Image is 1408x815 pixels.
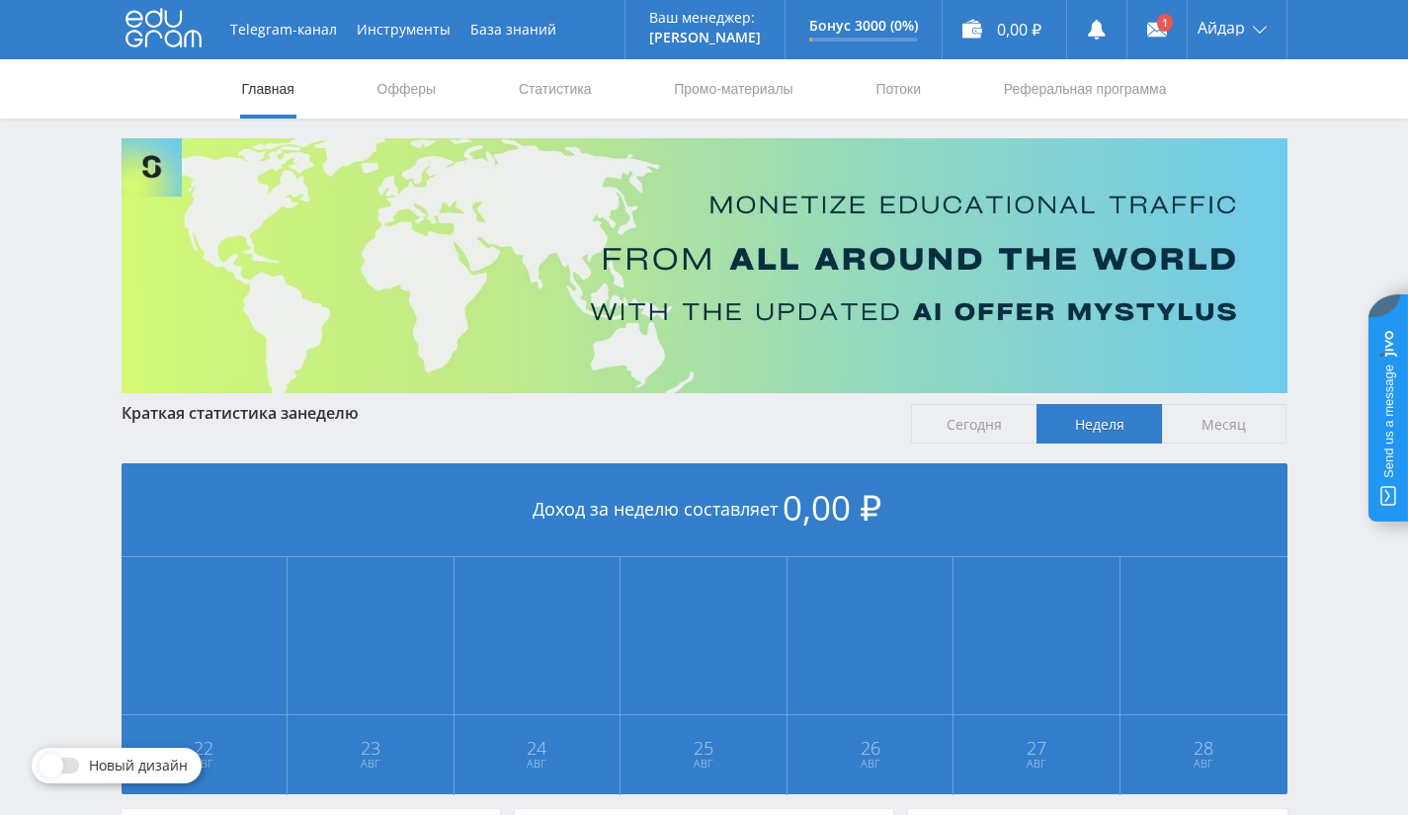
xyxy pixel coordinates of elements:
[954,756,1118,772] span: Авг
[123,740,287,756] span: 22
[122,138,1287,393] img: Banner
[123,756,287,772] span: Авг
[911,404,1036,444] span: Сегодня
[1036,404,1162,444] span: Неделя
[1121,740,1286,756] span: 28
[89,758,188,774] span: Новый дизайн
[289,756,453,772] span: Авг
[783,484,881,530] span: 0,00 ₽
[621,756,786,772] span: Авг
[1121,756,1286,772] span: Авг
[240,59,296,119] a: Главная
[456,756,620,772] span: Авг
[809,18,918,34] p: Бонус 3000 (0%)
[1162,404,1287,444] span: Месяц
[122,463,1287,557] div: Доход за неделю составляет
[649,30,761,45] p: [PERSON_NAME]
[788,756,952,772] span: Авг
[375,59,439,119] a: Офферы
[672,59,794,119] a: Промо-материалы
[649,10,761,26] p: Ваш менеджер:
[517,59,594,119] a: Статистика
[954,740,1118,756] span: 27
[1002,59,1169,119] a: Реферальная программа
[122,404,892,422] div: Краткая статистика за
[873,59,923,119] a: Потоки
[621,740,786,756] span: 25
[788,740,952,756] span: 26
[297,402,359,424] span: неделю
[289,740,453,756] span: 23
[456,740,620,756] span: 24
[1198,20,1245,36] span: Айдар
